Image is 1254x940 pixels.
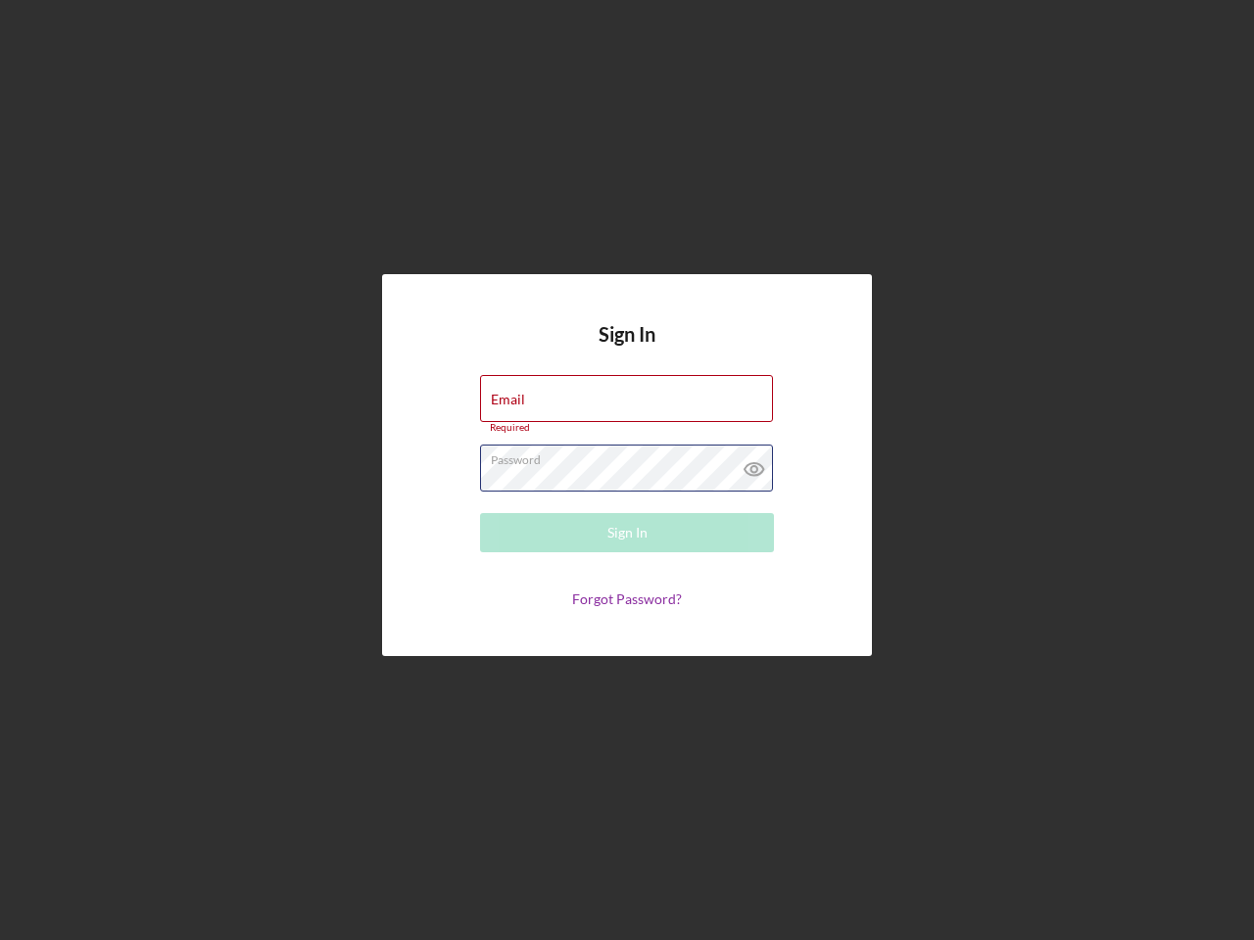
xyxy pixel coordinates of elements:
label: Email [491,392,525,407]
a: Forgot Password? [572,590,682,607]
div: Sign In [607,513,648,552]
label: Password [491,446,773,467]
h4: Sign In [599,323,655,375]
button: Sign In [480,513,774,552]
div: Required [480,422,774,434]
